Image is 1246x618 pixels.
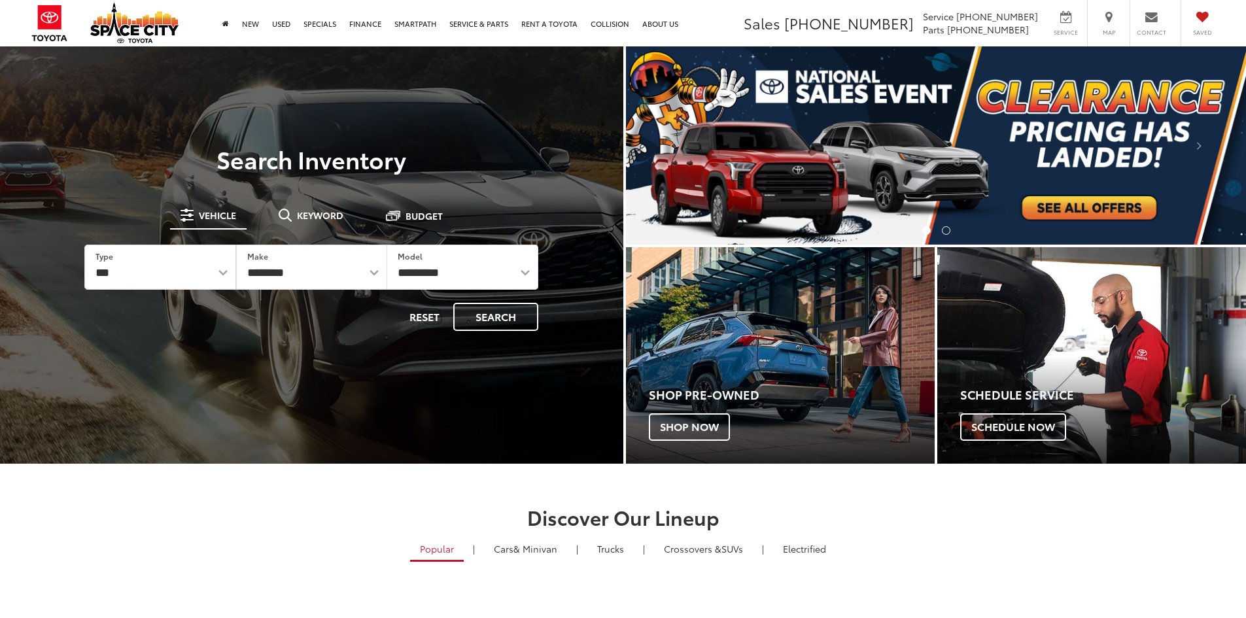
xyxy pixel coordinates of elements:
[626,247,935,464] div: Toyota
[513,542,557,555] span: & Minivan
[649,413,730,441] span: Shop Now
[937,247,1246,464] div: Toyota
[573,542,581,555] li: |
[960,388,1246,402] h4: Schedule Service
[1051,28,1081,37] span: Service
[1188,28,1217,37] span: Saved
[453,303,538,331] button: Search
[654,538,753,560] a: SUVs
[410,538,464,562] a: Popular
[664,542,721,555] span: Crossovers &
[947,23,1029,36] span: [PHONE_NUMBER]
[744,12,780,33] span: Sales
[406,211,443,220] span: Budget
[922,226,931,235] li: Go to slide number 1.
[942,226,950,235] li: Go to slide number 2.
[484,538,567,560] a: Cars
[398,250,423,262] label: Model
[923,10,954,23] span: Service
[55,146,568,172] h3: Search Inventory
[640,542,648,555] li: |
[937,247,1246,464] a: Schedule Service Schedule Now
[247,250,268,262] label: Make
[956,10,1038,23] span: [PHONE_NUMBER]
[759,542,767,555] li: |
[784,12,914,33] span: [PHONE_NUMBER]
[470,542,478,555] li: |
[1137,28,1166,37] span: Contact
[960,413,1066,441] span: Schedule Now
[626,73,719,218] button: Click to view previous picture.
[199,211,236,220] span: Vehicle
[1094,28,1123,37] span: Map
[923,23,944,36] span: Parts
[649,388,935,402] h4: Shop Pre-Owned
[297,211,343,220] span: Keyword
[95,250,113,262] label: Type
[162,506,1084,528] h2: Discover Our Lineup
[90,3,179,43] img: Space City Toyota
[626,247,935,464] a: Shop Pre-Owned Shop Now
[587,538,634,560] a: Trucks
[398,303,451,331] button: Reset
[773,538,836,560] a: Electrified
[1153,73,1246,218] button: Click to view next picture.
